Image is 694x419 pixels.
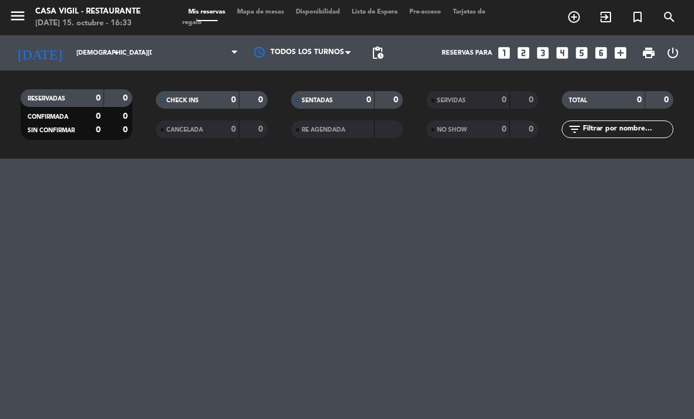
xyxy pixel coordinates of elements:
span: SIN CONFIRMAR [28,128,75,133]
i: looks_4 [555,45,570,61]
span: SENTADAS [302,98,333,103]
i: exit_to_app [599,10,613,24]
span: RE AGENDADA [302,127,345,133]
span: CANCELADA [166,127,203,133]
span: Mapa de mesas [231,9,290,15]
span: SERVIDAS [437,98,466,103]
strong: 0 [393,96,401,104]
span: Pre-acceso [403,9,447,15]
strong: 0 [123,94,130,102]
span: Mis reservas [182,9,231,15]
div: LOG OUT [661,35,685,71]
strong: 0 [258,96,265,104]
span: Disponibilidad [290,9,346,15]
strong: 0 [366,96,371,104]
span: BUSCAR [653,7,685,27]
i: add_circle_outline [567,10,581,24]
strong: 0 [123,126,130,134]
i: menu [9,7,26,25]
i: looks_3 [535,45,550,61]
i: looks_two [516,45,531,61]
span: Reservas para [442,49,492,57]
span: CONFIRMADA [28,114,68,120]
strong: 0 [96,126,101,134]
span: NO SHOW [437,127,467,133]
i: power_settings_new [666,46,680,60]
strong: 0 [231,96,236,104]
strong: 0 [529,125,536,133]
div: Casa Vigil - Restaurante [35,6,141,18]
i: looks_one [496,45,512,61]
strong: 0 [502,96,506,104]
span: print [642,46,656,60]
span: TOTAL [569,98,587,103]
input: Filtrar por nombre... [582,123,673,136]
span: Reserva especial [622,7,653,27]
strong: 0 [96,94,101,102]
span: pending_actions [371,46,385,60]
i: [DATE] [9,40,71,66]
i: looks_6 [593,45,609,61]
span: Lista de Espera [346,9,403,15]
strong: 0 [637,96,642,104]
i: arrow_drop_down [109,46,124,60]
span: RESERVAR MESA [558,7,590,27]
span: CHECK INS [166,98,199,103]
i: search [662,10,676,24]
i: looks_5 [574,45,589,61]
strong: 0 [529,96,536,104]
strong: 0 [258,125,265,133]
span: WALK IN [590,7,622,27]
i: add_box [613,45,628,61]
strong: 0 [231,125,236,133]
button: menu [9,7,26,29]
strong: 0 [123,112,130,120]
strong: 0 [664,96,671,104]
strong: 0 [502,125,506,133]
span: RESERVADAS [28,96,65,102]
div: [DATE] 15. octubre - 16:33 [35,18,141,29]
i: turned_in_not [630,10,645,24]
strong: 0 [96,112,101,120]
i: filter_list [568,122,582,136]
